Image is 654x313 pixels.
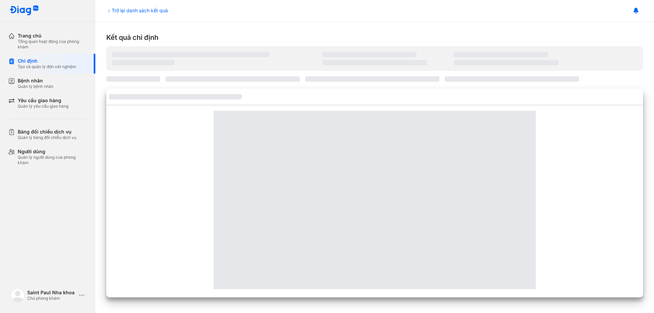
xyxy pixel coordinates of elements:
[18,39,87,50] div: Tổng quan hoạt động của phòng khám
[106,7,168,14] div: Trở lại danh sách kết quả
[18,64,76,69] div: Tạo và quản lý đơn xét nghiệm
[18,97,68,104] div: Yêu cầu giao hàng
[18,33,87,39] div: Trang chủ
[18,78,53,84] div: Bệnh nhân
[18,104,68,109] div: Quản lý yêu cầu giao hàng
[27,289,76,296] div: Saint Paul Nha khoa
[11,288,25,302] img: logo
[106,33,643,42] div: Kết quả chỉ định
[18,84,53,89] div: Quản lý bệnh nhân
[10,5,39,16] img: logo
[18,129,76,135] div: Bảng đối chiếu dịch vụ
[18,148,87,155] div: Người dùng
[18,135,76,140] div: Quản lý bảng đối chiếu dịch vụ
[27,296,76,301] div: Chủ phòng khám
[18,155,87,166] div: Quản lý người dùng của phòng khám
[18,58,76,64] div: Chỉ định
